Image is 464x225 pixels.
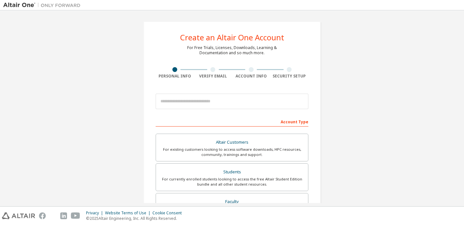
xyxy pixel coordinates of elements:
[187,45,277,56] div: For Free Trials, Licenses, Downloads, Learning & Documentation and so much more.
[160,168,304,177] div: Students
[86,210,105,216] div: Privacy
[270,74,309,79] div: Security Setup
[3,2,84,8] img: Altair One
[86,216,186,221] p: © 2025 Altair Engineering, Inc. All Rights Reserved.
[105,210,152,216] div: Website Terms of Use
[160,177,304,187] div: For currently enrolled students looking to access the free Altair Student Edition bundle and all ...
[160,138,304,147] div: Altair Customers
[160,147,304,157] div: For existing customers looking to access software downloads, HPC resources, community, trainings ...
[194,74,232,79] div: Verify Email
[39,212,46,219] img: facebook.svg
[156,74,194,79] div: Personal Info
[60,212,67,219] img: linkedin.svg
[156,116,308,127] div: Account Type
[160,197,304,206] div: Faculty
[232,74,270,79] div: Account Info
[71,212,80,219] img: youtube.svg
[2,212,35,219] img: altair_logo.svg
[152,210,186,216] div: Cookie Consent
[180,34,284,41] div: Create an Altair One Account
